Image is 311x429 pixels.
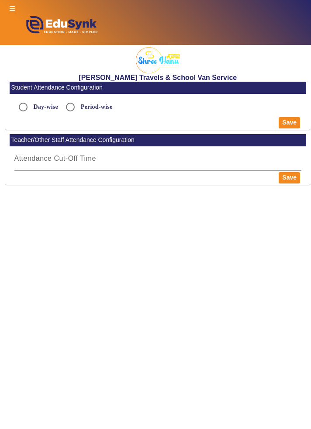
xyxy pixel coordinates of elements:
[136,47,180,73] img: 2bec4155-9170-49cd-8f97-544ef27826c4
[14,157,302,167] input: Attendance Cut-Off Time
[5,73,311,82] h2: [PERSON_NAME] Travels & School Van Service
[79,103,113,111] label: Period-wise
[10,82,306,94] mat-card-header: Student Attendance Configuration
[279,172,300,183] button: Save
[279,117,300,128] button: Save
[14,155,96,162] mat-label: Attendance Cut-Off Time
[32,103,58,111] label: Day-wise
[10,14,112,41] img: edusynk-logo.png
[10,134,306,146] mat-card-header: Teacher/Other Staff Attendance Configuration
